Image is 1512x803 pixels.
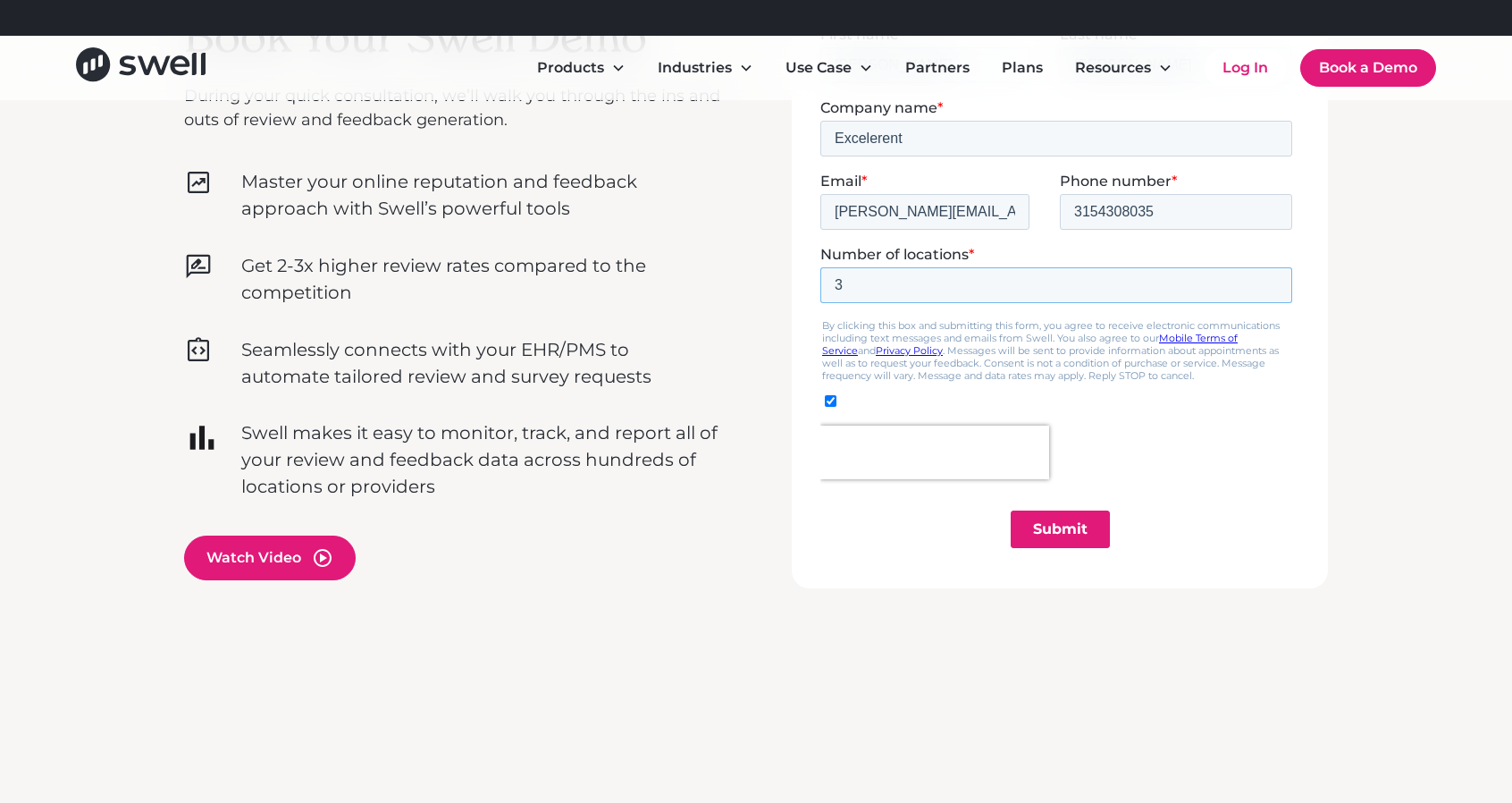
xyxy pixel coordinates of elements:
[523,50,640,86] div: Products
[891,50,984,86] a: Partners
[1061,50,1187,86] div: Resources
[658,57,732,79] div: Industries
[1205,50,1286,86] a: Log In
[987,50,1057,86] a: Plans
[820,26,1299,560] iframe: Form 0
[184,536,720,580] a: open lightbox
[241,336,720,390] p: Seamlessly connects with your EHR/PMS to automate tailored review and survey requests
[76,47,206,88] a: home
[184,84,720,132] p: During your quick consultation, we’ll walk you through the ins and outs of review and feedback ge...
[771,50,887,86] div: Use Case
[206,547,301,569] div: Watch Video
[1075,57,1151,79] div: Resources
[643,50,768,86] div: Industries
[785,57,852,79] div: Use Case
[537,57,604,79] div: Products
[241,419,720,500] p: Swell makes it easy to monitor, track, and report all of your review and feedback data across hun...
[241,168,720,222] p: Master your online reputation and feedback approach with Swell’s powerful tools
[241,252,720,306] p: Get 2-3x higher review rates compared to the competition
[1300,49,1436,87] a: Book a Demo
